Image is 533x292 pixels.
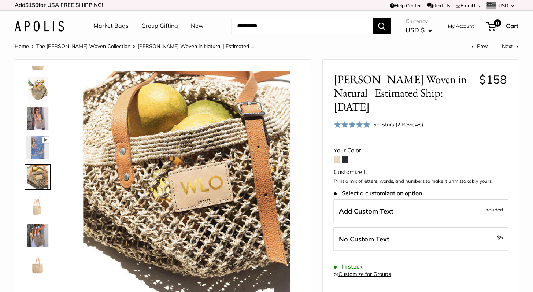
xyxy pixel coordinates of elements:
[471,43,488,49] a: Prev
[26,77,49,101] img: Mercado Woven in Natural | Estimated Ship: Oct. 19th
[25,252,51,278] a: Mercado Woven in Natural | Estimated Ship: Oct. 19th
[333,199,508,223] label: Add Custom Text
[333,227,508,251] label: Leave Blank
[26,107,49,130] img: Mercado Woven in Natural | Estimated Ship: Oct. 19th
[339,207,393,215] span: Add Custom Text
[25,105,51,132] a: Mercado Woven in Natural | Estimated Ship: Oct. 19th
[456,3,480,8] a: Email Us
[191,21,204,32] a: New
[495,233,503,242] span: -
[334,119,423,130] div: 5.0 Stars (2 Reviews)
[484,205,503,214] span: Included
[373,18,391,34] button: Search
[497,234,503,240] span: $5
[406,26,425,34] span: USD $
[479,72,507,86] span: $158
[15,21,64,32] img: Apolis
[390,3,421,8] a: Help Center
[487,20,518,32] a: 0 Cart
[338,271,391,277] a: Customize for Groups
[231,18,373,34] input: Search...
[15,43,29,49] a: Home
[36,43,130,49] a: The [PERSON_NAME] Woven Collection
[26,253,49,277] img: Mercado Woven in Natural | Estimated Ship: Oct. 19th
[502,43,518,49] a: Next
[25,164,51,190] a: Mercado Woven in Natural | Estimated Ship: Oct. 19th
[339,235,389,243] span: No Custom Text
[494,19,501,27] span: 0
[334,263,363,270] span: In stock
[427,3,450,8] a: Text Us
[448,22,474,30] a: My Account
[141,21,178,32] a: Group Gifting
[499,3,508,8] span: USD
[26,136,49,159] img: Mercado Woven in Natural | Estimated Ship: Oct. 19th
[138,43,254,49] span: [PERSON_NAME] Woven in Natural | Estimated ...
[26,224,49,247] img: Mercado Woven in Natural | Estimated Ship: Oct. 19th
[26,165,49,189] img: Mercado Woven in Natural | Estimated Ship: Oct. 19th
[25,1,38,8] span: $150
[25,76,51,102] a: Mercado Woven in Natural | Estimated Ship: Oct. 19th
[93,21,129,32] a: Market Bags
[334,145,507,156] div: Your Color
[15,41,254,51] nav: Breadcrumb
[373,121,423,129] div: 5.0 Stars (2 Reviews)
[334,73,474,114] span: [PERSON_NAME] Woven in Natural | Estimated Ship: [DATE]
[26,195,49,218] img: Mercado Woven in Natural | Estimated Ship: Oct. 19th
[25,222,51,249] a: Mercado Woven in Natural | Estimated Ship: Oct. 19th
[25,193,51,219] a: Mercado Woven in Natural | Estimated Ship: Oct. 19th
[334,167,507,178] div: Customize It
[334,178,507,185] p: Print a mix of letters, words, and numbers to make it unmistakably yours.
[334,269,391,279] div: or
[334,190,422,197] span: Select a customization option
[506,22,518,30] span: Cart
[25,134,51,161] a: Mercado Woven in Natural | Estimated Ship: Oct. 19th
[406,24,432,36] button: USD $
[406,16,432,26] span: Currency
